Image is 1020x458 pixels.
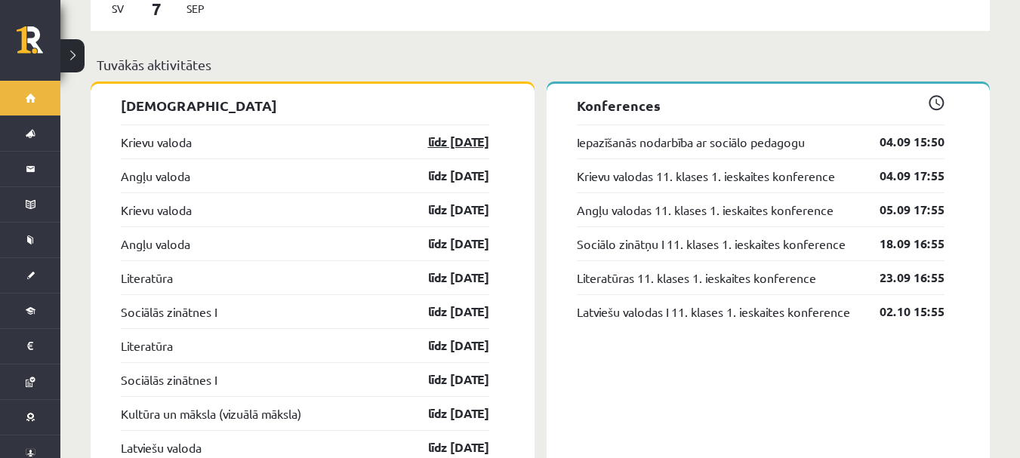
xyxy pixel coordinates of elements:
a: Sociālās zinātnes I [121,303,217,321]
a: līdz [DATE] [402,235,489,253]
a: Latviešu valoda [121,438,202,456]
a: Literatūras 11. klases 1. ieskaites konference [577,269,816,287]
a: līdz [DATE] [402,201,489,219]
a: līdz [DATE] [402,269,489,287]
a: Kultūra un māksla (vizuālā māksla) [121,404,301,423]
p: Konferences [577,95,945,115]
a: 02.10 15:55 [857,303,945,321]
a: 04.09 17:55 [857,167,945,185]
a: Sociālās zinātnes I [121,370,217,389]
a: 18.09 16:55 [857,235,945,253]
a: Sociālo zinātņu I 11. klases 1. ieskaites konference [577,235,846,253]
p: Tuvākās aktivitātes [97,54,984,75]
a: Krievu valodas 11. klases 1. ieskaites konference [577,167,835,185]
a: Latviešu valodas I 11. klases 1. ieskaites konference [577,303,850,321]
a: 05.09 17:55 [857,201,945,219]
a: Angļu valoda [121,235,190,253]
a: Rīgas 1. Tālmācības vidusskola [17,26,60,64]
a: līdz [DATE] [402,370,489,389]
a: Krievu valoda [121,201,192,219]
a: līdz [DATE] [402,438,489,456]
a: līdz [DATE] [402,337,489,355]
a: Literatūra [121,337,173,355]
a: Krievu valoda [121,133,192,151]
p: [DEMOGRAPHIC_DATA] [121,95,489,115]
a: Literatūra [121,269,173,287]
a: līdz [DATE] [402,404,489,423]
a: Iepazīšanās nodarbība ar sociālo pedagogu [577,133,805,151]
a: līdz [DATE] [402,167,489,185]
a: Angļu valodas 11. klases 1. ieskaites konference [577,201,834,219]
a: Angļu valoda [121,167,190,185]
a: 23.09 16:55 [857,269,945,287]
a: 04.09 15:50 [857,133,945,151]
a: līdz [DATE] [402,133,489,151]
a: līdz [DATE] [402,303,489,321]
